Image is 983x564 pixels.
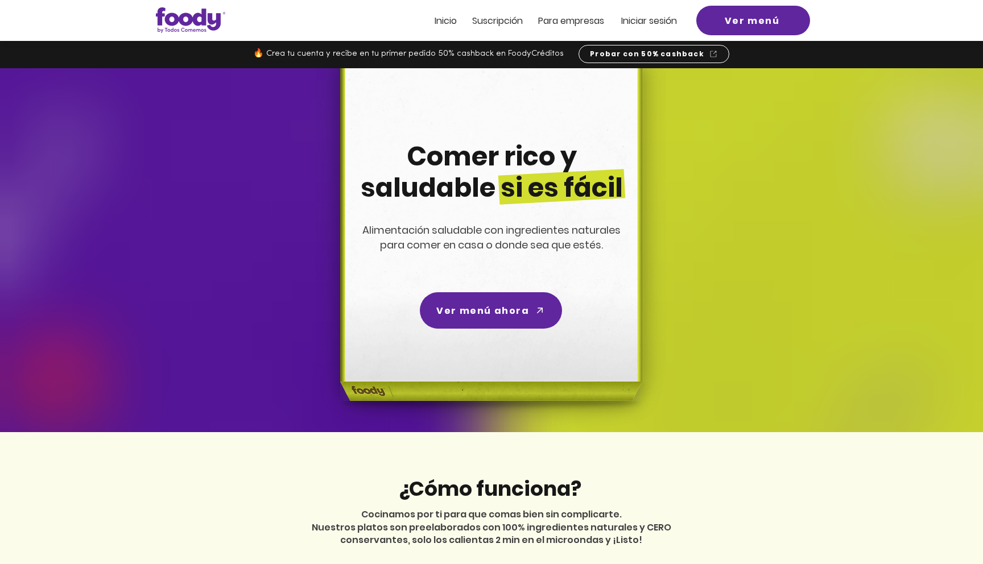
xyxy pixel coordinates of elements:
a: Suscripción [472,16,523,26]
span: Nuestros platos son preelaborados con 100% ingredientes naturales y CERO conservantes, solo los c... [312,521,671,546]
a: Para empresas [538,16,604,26]
span: Pa [538,14,549,27]
span: Suscripción [472,14,523,27]
img: Logo_Foody V2.0.0 (3).png [156,7,225,33]
a: Iniciar sesión [621,16,677,26]
a: Ver menú ahora [420,292,562,329]
span: Iniciar sesión [621,14,677,27]
span: Cocinamos por ti para que comas bien sin complicarte. [361,508,622,521]
span: Alimentación saludable con ingredientes naturales para comer en casa o donde sea que estés. [362,223,621,252]
iframe: Messagebird Livechat Widget [917,498,972,553]
span: ¿Cómo funciona? [398,474,581,503]
a: Ver menú [696,6,810,35]
span: Probar con 50% cashback [590,49,704,59]
span: 🔥 Crea tu cuenta y recibe en tu primer pedido 50% cashback en FoodyCréditos [253,49,564,58]
span: Ver menú ahora [436,304,529,318]
img: headline-center-compress.png [308,68,670,432]
span: Comer rico y saludable si es fácil [361,138,623,206]
a: Inicio [435,16,457,26]
span: ra empresas [549,14,604,27]
span: Ver menú [725,14,780,28]
span: Inicio [435,14,457,27]
a: Probar con 50% cashback [579,45,729,63]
